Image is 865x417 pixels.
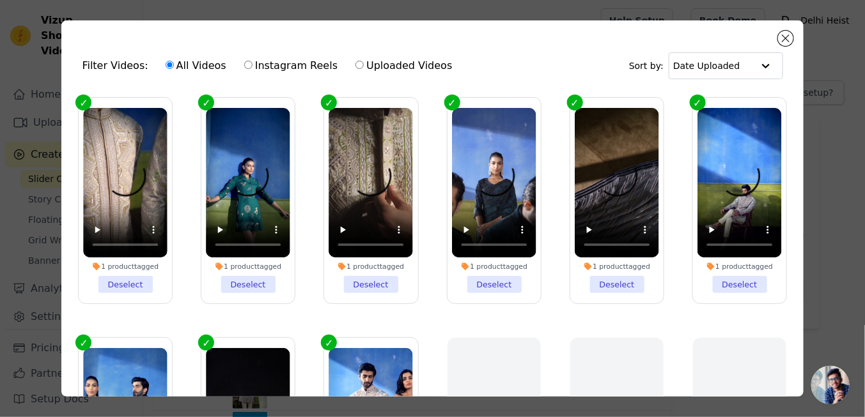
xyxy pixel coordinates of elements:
[452,262,536,271] div: 1 product tagged
[82,51,459,80] div: Filter Videos:
[84,262,168,271] div: 1 product tagged
[207,262,290,271] div: 1 product tagged
[165,57,227,74] label: All Videos
[629,52,783,79] div: Sort by:
[811,366,850,404] a: Open chat
[697,262,781,271] div: 1 product tagged
[244,57,338,74] label: Instagram Reels
[355,57,453,74] label: Uploaded Videos
[575,262,658,271] div: 1 product tagged
[778,31,793,46] button: Close modal
[329,262,413,271] div: 1 product tagged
